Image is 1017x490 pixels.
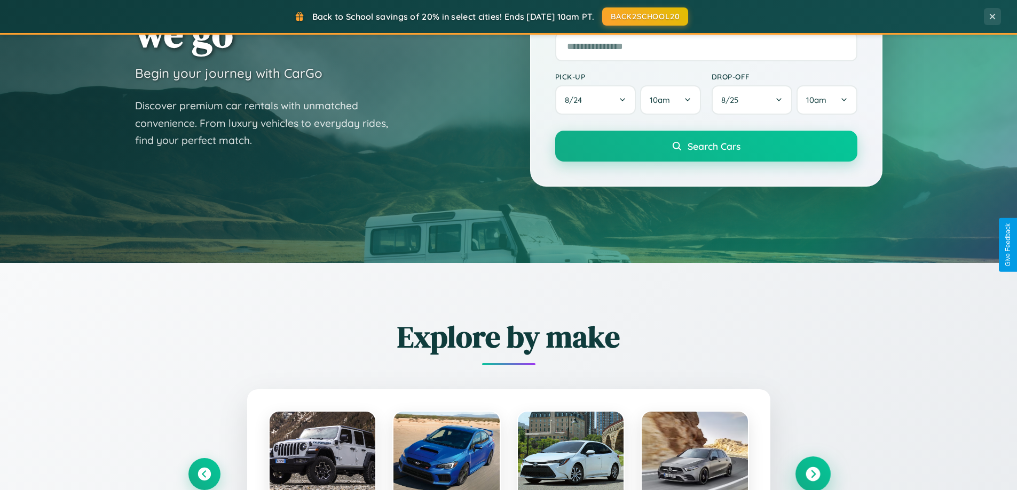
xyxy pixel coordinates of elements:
[640,85,700,115] button: 10am
[555,85,636,115] button: 8/24
[721,95,744,105] span: 8 / 25
[555,72,701,81] label: Pick-up
[1004,223,1012,267] div: Give Feedback
[135,97,402,149] p: Discover premium car rentals with unmatched convenience. From luxury vehicles to everyday rides, ...
[135,65,322,81] h3: Begin your journey with CarGo
[565,95,587,105] span: 8 / 24
[188,316,829,357] h2: Explore by make
[602,7,688,26] button: BACK2SCHOOL20
[797,85,857,115] button: 10am
[688,140,740,152] span: Search Cars
[555,131,857,162] button: Search Cars
[806,95,826,105] span: 10am
[712,85,793,115] button: 8/25
[712,72,857,81] label: Drop-off
[650,95,670,105] span: 10am
[312,11,594,22] span: Back to School savings of 20% in select cities! Ends [DATE] 10am PT.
